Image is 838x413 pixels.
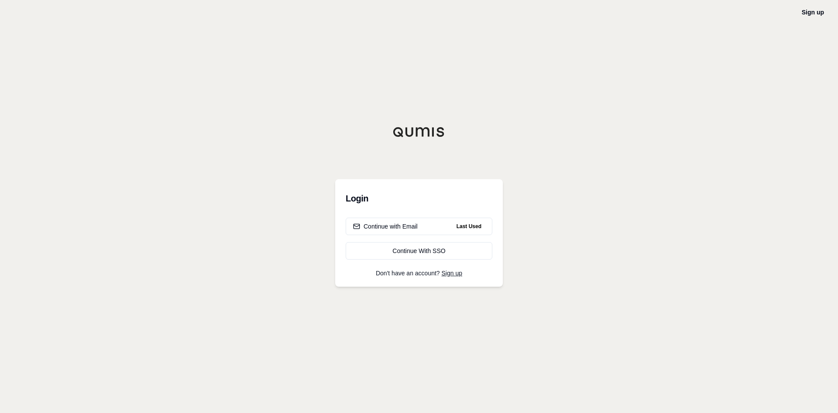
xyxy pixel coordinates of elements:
[353,222,418,231] div: Continue with Email
[346,270,492,276] p: Don't have an account?
[346,242,492,260] a: Continue With SSO
[346,218,492,235] button: Continue with EmailLast Used
[353,246,485,255] div: Continue With SSO
[346,190,492,207] h3: Login
[802,9,824,16] a: Sign up
[393,127,445,137] img: Qumis
[442,270,462,277] a: Sign up
[453,221,485,232] span: Last Used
